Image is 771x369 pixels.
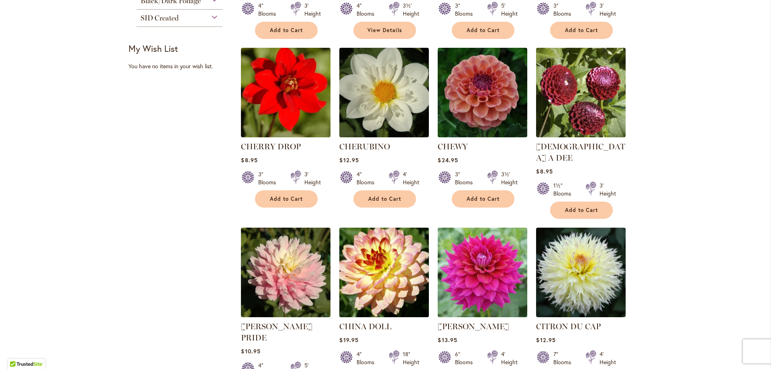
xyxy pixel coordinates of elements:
[403,350,419,366] div: 18" Height
[353,22,416,39] a: View Details
[501,170,518,186] div: 3½' Height
[258,2,281,18] div: 4" Blooms
[536,311,626,319] a: CITRON DU CAP
[241,131,330,139] a: CHERRY DROP
[536,167,553,175] span: $8.95
[536,142,625,163] a: [DEMOGRAPHIC_DATA] A DEE
[339,131,429,139] a: CHERUBINO
[536,131,626,139] a: CHICK A DEE
[255,22,318,39] button: Add to Cart
[600,2,616,18] div: 3' Height
[6,340,29,363] iframe: Launch Accessibility Center
[550,202,613,219] button: Add to Cart
[258,170,281,186] div: 3" Blooms
[600,350,616,366] div: 4' Height
[241,142,301,151] a: CHERRY DROP
[353,190,416,208] button: Add to Cart
[403,2,419,18] div: 3½' Height
[536,48,626,137] img: CHICK A DEE
[553,350,576,366] div: 7" Blooms
[357,2,379,18] div: 4" Blooms
[368,196,401,202] span: Add to Cart
[241,347,260,355] span: $10.95
[550,22,613,39] button: Add to Cart
[241,48,330,137] img: CHERRY DROP
[438,131,527,139] a: CHEWY
[241,156,257,164] span: $8.95
[600,181,616,198] div: 3' Height
[357,350,379,366] div: 4" Blooms
[304,170,321,186] div: 3' Height
[438,322,509,331] a: [PERSON_NAME]
[128,43,178,54] strong: My Wish List
[339,142,390,151] a: CHERUBINO
[241,228,330,317] img: CHILSON'S PRIDE
[536,228,626,317] img: CITRON DU CAP
[255,190,318,208] button: Add to Cart
[270,27,303,34] span: Add to Cart
[241,311,330,319] a: CHILSON'S PRIDE
[339,156,359,164] span: $12.95
[467,196,500,202] span: Add to Cart
[455,2,477,18] div: 3" Blooms
[304,2,321,18] div: 3' Height
[553,181,576,198] div: 1½" Blooms
[467,27,500,34] span: Add to Cart
[403,170,419,186] div: 4' Height
[339,322,392,331] a: CHINA DOLL
[565,27,598,34] span: Add to Cart
[455,170,477,186] div: 3" Blooms
[241,322,312,342] a: [PERSON_NAME] PRIDE
[438,311,527,319] a: CHLOE JANAE
[438,142,468,151] a: CHEWY
[565,207,598,214] span: Add to Cart
[438,336,457,344] span: $13.95
[452,190,514,208] button: Add to Cart
[536,322,601,331] a: CITRON DU CAP
[438,156,458,164] span: $24.95
[536,336,555,344] span: $12.95
[128,62,236,70] div: You have no items in your wish list.
[367,27,402,34] span: View Details
[270,196,303,202] span: Add to Cart
[553,2,576,18] div: 3" Blooms
[337,226,431,320] img: CHINA DOLL
[339,48,429,137] img: CHERUBINO
[501,350,518,366] div: 4' Height
[501,2,518,18] div: 5' Height
[455,350,477,366] div: 6" Blooms
[452,22,514,39] button: Add to Cart
[438,228,527,317] img: CHLOE JANAE
[141,14,179,22] span: SID Created
[438,48,527,137] img: CHEWY
[339,311,429,319] a: CHINA DOLL
[357,170,379,186] div: 4" Blooms
[339,336,358,344] span: $19.95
